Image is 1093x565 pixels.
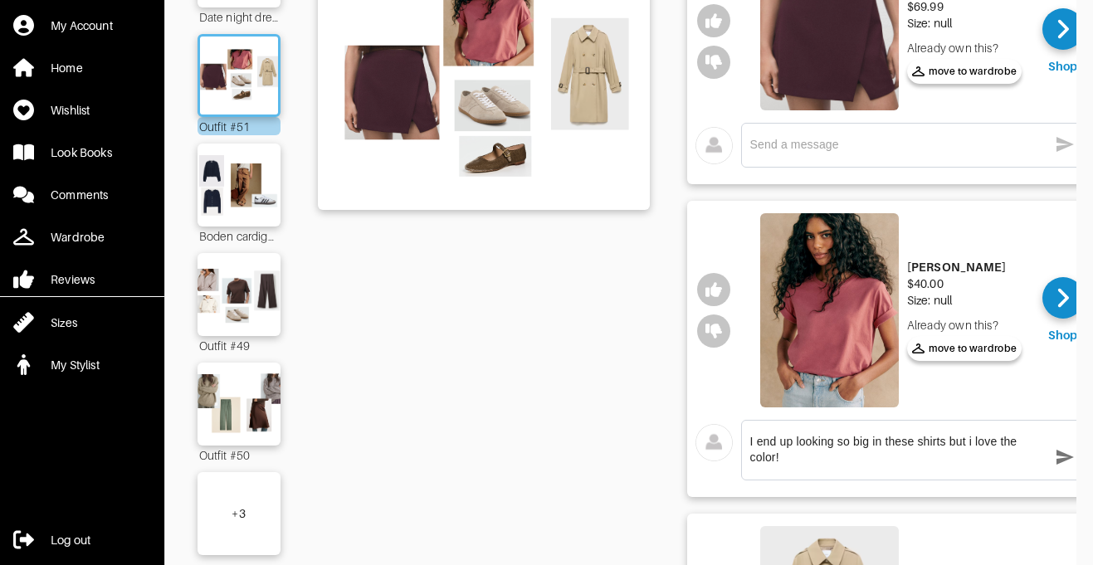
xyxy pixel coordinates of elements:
[907,292,1022,309] div: Size: null
[51,271,95,288] div: Reviews
[1048,58,1078,75] div: Shop
[192,261,286,328] img: Outfit Outfit #49
[198,446,281,464] div: Outfit #50
[192,371,286,437] img: Outfit Outfit #50
[198,7,281,26] div: Date night dress
[198,117,281,135] div: Outfit #51
[1042,277,1084,343] a: Shop
[192,152,286,218] img: Outfit Boden cardigan replacement
[51,102,90,119] div: Wishlist
[198,336,281,354] div: Outfit #49
[907,59,1022,84] button: move to wardrobe
[51,60,83,76] div: Home
[51,187,108,203] div: Comments
[51,17,113,34] div: My Account
[51,314,77,331] div: Sizes
[907,15,1022,32] div: Size: null
[695,424,733,461] img: avatar
[1048,327,1078,343] div: Shop
[907,259,1022,275] div: [PERSON_NAME]
[195,45,282,106] img: Outfit Outfit #51
[907,317,1022,334] div: Already own this?
[51,357,100,373] div: My Stylist
[51,532,90,548] div: Log out
[907,275,1022,292] div: $40.00
[51,144,112,161] div: Look Books
[198,226,281,245] div: Boden cardigan replacement
[51,229,105,246] div: Wardrobe
[907,40,1022,56] div: Already own this?
[232,505,245,522] div: + 3
[695,127,733,164] img: avatar
[750,434,1048,465] textarea: I end up looking so big in these shirts but i love the color!
[907,336,1022,361] button: move to wardrobe
[1042,8,1084,75] a: Shop
[912,341,1017,356] span: move to wardrobe
[760,213,899,407] img: Conrad T-Shirt - Rosewood
[912,64,1017,79] span: move to wardrobe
